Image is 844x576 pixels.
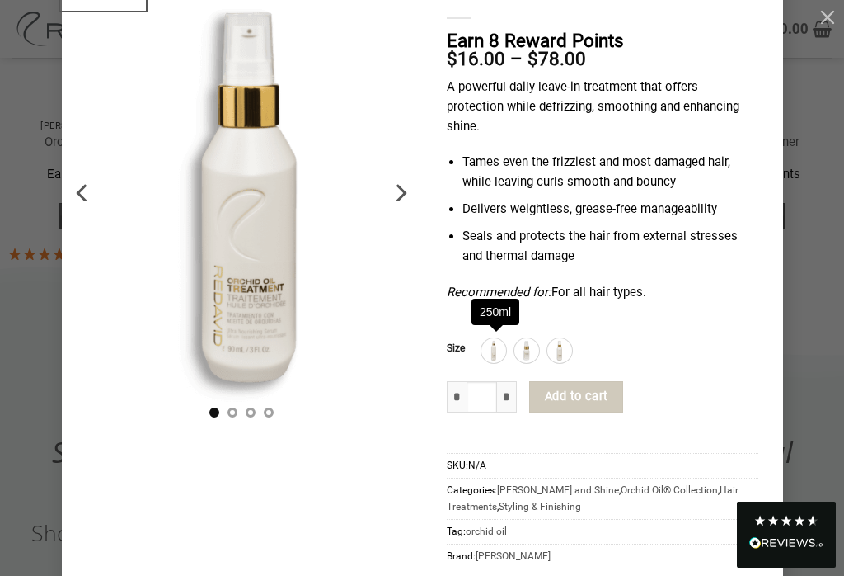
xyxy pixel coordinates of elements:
p: For all hair types. [447,283,758,303]
a: Styling & Finishing [499,501,581,512]
li: Delivers weightless, grease-free manageability [462,200,757,220]
img: 250ml [483,340,504,361]
input: Reduce quantity of Orchid Oil® Treatment [447,381,467,413]
li: Page dot 3 [246,408,256,418]
div: Read All Reviews [749,534,823,555]
button: Next [385,144,415,241]
div: Read All Reviews [737,502,836,568]
a: Hair Treatments [447,484,738,512]
img: 90ml [549,340,570,361]
span: SKU: [447,453,758,478]
button: Previous [68,144,98,241]
input: Increase quantity of Orchid Oil® Treatment [497,381,517,413]
a: orchid oil [466,526,507,537]
bdi: 78.00 [527,48,586,69]
label: Size [447,343,465,354]
div: 4.8 Stars [753,514,819,527]
bdi: 16.00 [447,48,505,69]
span: – [510,48,523,69]
li: Tames even the frizziest and most damaged hair, while leaving curls smooth and bouncy [462,153,757,192]
img: 30ml [516,340,537,361]
a: [PERSON_NAME] [476,550,551,562]
div: 90ml [547,338,572,363]
span: $ [447,48,457,69]
span: Tag: [447,519,758,544]
img: REVIEWS.io [749,537,823,549]
a: Orchid Oil® Collection [621,484,718,496]
em: Recommended for: [447,285,551,300]
span: N/A [468,460,486,471]
li: Seals and protects the hair from external stresses and thermal damage [462,227,757,267]
span: $ [527,48,538,69]
a: [PERSON_NAME] and Shine [497,484,619,496]
li: Page dot 1 [209,408,219,418]
p: A powerful daily leave-in treatment that offers protection while defrizzing, smoothing and enhanc... [447,78,758,137]
li: Page dot 2 [227,408,237,418]
span: Brand: [447,544,758,569]
li: Page dot 4 [264,408,274,418]
button: Add to cart [529,381,623,413]
span: Earn 8 Reward Points [447,30,624,51]
input: Product quantity [467,381,497,413]
span: Categories: , , , [447,478,758,518]
div: 30ml [514,338,539,363]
